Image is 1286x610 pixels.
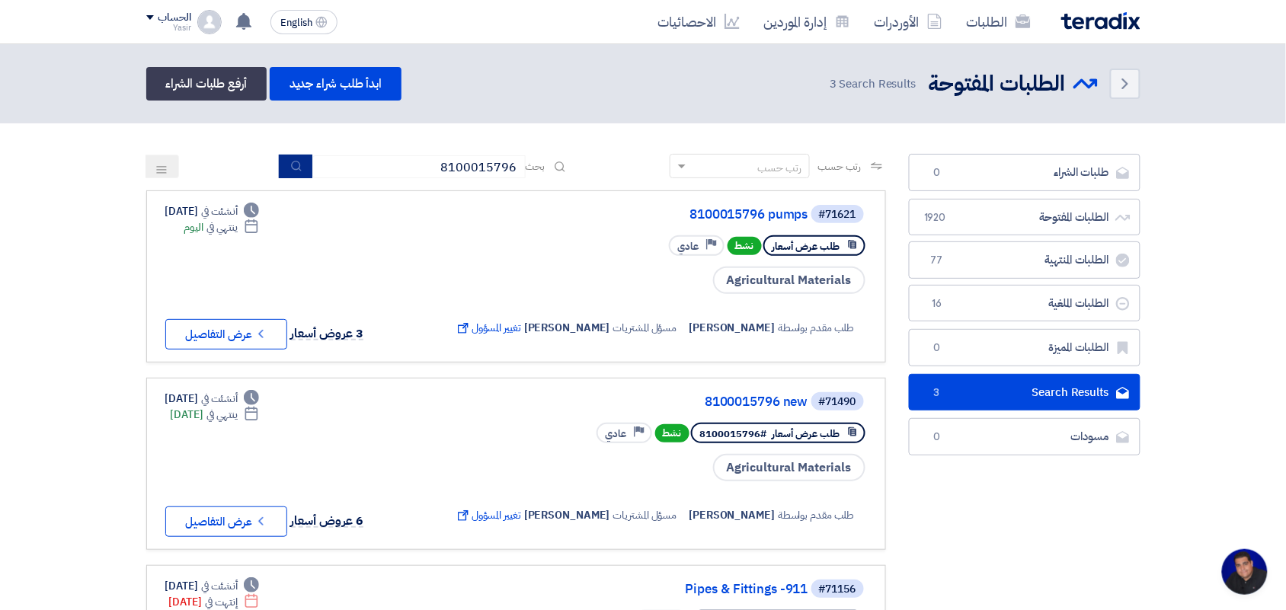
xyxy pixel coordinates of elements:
span: تغيير المسؤول [455,507,521,523]
div: [DATE] [165,578,260,594]
span: أنشئت في [201,391,238,407]
button: عرض التفاصيل [165,319,287,350]
span: 3 [928,385,946,401]
span: 0 [928,165,946,180]
a: الطلبات المميزة0 [909,329,1140,366]
span: 1920 [928,210,946,225]
span: ينتهي في [206,219,238,235]
div: [DATE] [171,407,260,423]
div: اليوم [184,219,259,235]
span: [PERSON_NAME] [524,320,610,336]
span: Agricultural Materials [713,267,865,294]
a: الطلبات المفتوحة1920 [909,199,1140,236]
a: 8100015796 new [504,395,808,409]
span: [PERSON_NAME] [689,320,776,336]
a: طلبات الشراء0 [909,154,1140,191]
a: الاحصائيات [646,4,752,40]
span: 3 عروض أسعار [291,324,364,343]
span: 6 عروض أسعار [291,512,364,530]
div: #71156 [819,584,856,595]
a: أرفع طلبات الشراء [146,67,267,101]
span: طلب مقدم بواسطة [778,507,855,523]
img: Teradix logo [1061,12,1140,30]
a: الطلبات الملغية16 [909,285,1140,322]
span: أنشئت في [201,203,238,219]
a: ابدأ طلب شراء جديد [270,67,401,101]
span: نشط [655,424,689,442]
span: English [280,18,312,28]
span: #8100015796 [700,426,767,441]
div: رتب حسب [757,160,801,176]
a: الطلبات المنتهية77 [909,241,1140,279]
span: نشط [728,237,762,255]
input: ابحث بعنوان أو رقم الطلب [312,155,526,178]
a: Pipes & Fittings -911 [504,583,808,596]
span: [PERSON_NAME] [524,507,610,523]
div: [DATE] [165,203,260,219]
div: Open chat [1222,549,1268,595]
span: طلب مقدم بواسطة [778,320,855,336]
span: بحث [526,158,545,174]
div: [DATE] [165,391,260,407]
a: الطلبات [955,4,1043,40]
img: profile_test.png [197,10,222,34]
span: 3 [830,75,837,92]
span: طلب عرض أسعار [773,426,840,441]
div: #71621 [819,209,856,220]
span: مسؤل المشتريات [613,507,677,523]
span: 0 [928,430,946,445]
span: [PERSON_NAME] [689,507,776,523]
h2: الطلبات المفتوحة [929,69,1066,99]
span: إنتهت في [205,594,238,610]
a: الأوردرات [862,4,955,40]
div: #71490 [819,397,856,407]
span: عادي [606,426,627,441]
span: Agricultural Materials [713,454,865,481]
span: أنشئت في [201,578,238,594]
span: 0 [928,340,946,356]
span: 16 [928,296,946,311]
span: طلب عرض أسعار [773,239,840,254]
div: [DATE] [169,594,260,610]
div: الحساب [158,11,191,24]
a: 8100015796 pumps [504,208,808,222]
div: Yasir [146,24,191,32]
span: Search Results [830,75,917,93]
span: رتب حسب [817,158,861,174]
button: عرض التفاصيل [165,506,287,537]
a: إدارة الموردين [752,4,862,40]
span: تغيير المسؤول [455,320,521,336]
span: مسؤل المشتريات [613,320,677,336]
a: مسودات0 [909,418,1140,455]
span: ينتهي في [206,407,238,423]
a: Search Results3 [909,374,1140,411]
span: 77 [928,253,946,268]
button: English [270,10,337,34]
span: عادي [678,239,699,254]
